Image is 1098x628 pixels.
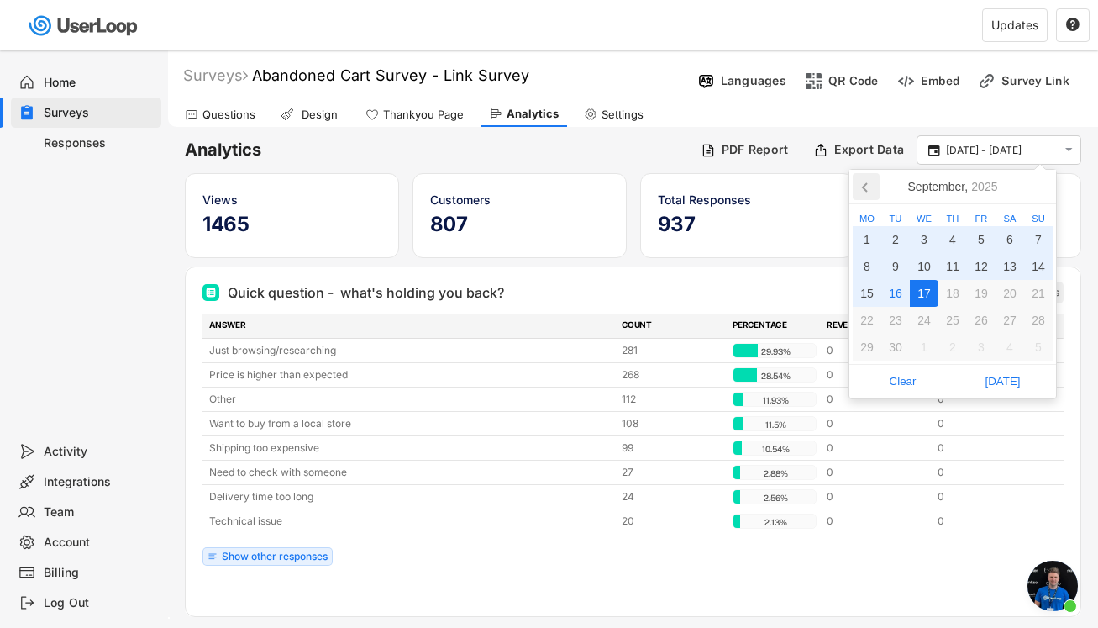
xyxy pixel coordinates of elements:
[202,212,381,237] h5: 1465
[881,307,910,334] div: 23
[897,72,915,90] img: EmbedMinor.svg
[827,465,927,480] div: 0
[44,105,155,121] div: Surveys
[827,416,927,431] div: 0
[44,444,155,460] div: Activity
[209,514,612,529] div: Technical issue
[622,465,722,480] div: 27
[996,334,1024,361] div: 4
[1024,253,1053,280] div: 14
[622,367,722,383] div: 268
[938,392,1038,407] div: 0
[967,253,996,280] div: 12
[622,416,722,431] div: 108
[928,142,940,157] text: 
[967,226,996,253] div: 5
[910,280,938,307] div: 17
[881,334,910,361] div: 30
[737,490,814,505] div: 2.56%
[733,319,817,334] div: PERCENTAGE
[1001,73,1085,88] div: Survey Link
[938,214,967,224] div: Th
[967,280,996,307] div: 19
[938,489,1038,504] div: 0
[881,280,910,307] div: 16
[721,73,786,88] div: Languages
[228,282,504,303] div: Quick question - what's holding you back?
[805,72,822,90] img: ShopcodesMajor.svg
[737,368,814,383] div: 28.54%
[737,515,814,530] div: 2.13%
[222,551,328,562] div: Show other responses
[996,253,1024,280] div: 13
[622,441,722,456] div: 99
[44,75,155,91] div: Home
[209,441,612,456] div: Shipping too expensive
[946,142,1057,159] input: Select Date Range
[938,416,1038,431] div: 0
[737,441,814,456] div: 10.54%
[1024,226,1053,253] div: 7
[25,8,144,43] img: userloop-logo-01.svg
[209,416,612,431] div: Want to buy from a local store
[910,307,938,334] div: 24
[938,253,967,280] div: 11
[938,441,1038,456] div: 0
[938,307,967,334] div: 25
[1024,280,1053,307] div: 21
[507,107,559,121] div: Analytics
[209,319,612,334] div: ANSWER
[209,392,612,407] div: Other
[996,214,1024,224] div: Sa
[202,108,255,122] div: Questions
[967,307,996,334] div: 26
[938,514,1038,529] div: 0
[185,139,688,161] h6: Analytics
[834,142,904,157] div: Export Data
[996,226,1024,253] div: 6
[209,367,612,383] div: Price is higher than expected
[910,253,938,280] div: 10
[853,214,881,224] div: Mo
[996,280,1024,307] div: 20
[853,307,881,334] div: 22
[658,191,837,208] div: Total Responses
[853,226,881,253] div: 1
[938,465,1038,480] div: 0
[658,212,837,237] h5: 937
[44,504,155,520] div: Team
[737,344,814,359] div: 29.93%
[44,595,155,611] div: Log Out
[44,135,155,151] div: Responses
[737,417,814,432] div: 11.5%
[737,393,814,408] div: 11.93%
[737,466,814,481] div: 2.88%
[298,108,340,122] div: Design
[938,280,967,307] div: 18
[938,334,967,361] div: 2
[1027,561,1078,611] div: Open chat
[209,343,612,358] div: Just browsing/researching
[881,214,910,224] div: Tu
[910,226,938,253] div: 3
[1061,143,1076,157] button: 
[853,334,881,361] div: 29
[901,173,1005,200] div: September,
[926,143,942,158] button: 
[209,489,612,504] div: Delivery time too long
[827,441,927,456] div: 0
[44,535,155,551] div: Account
[853,253,881,280] div: 8
[828,73,879,88] div: QR Code
[910,214,938,224] div: We
[209,465,612,480] div: Need to check with someone
[967,334,996,361] div: 3
[383,108,464,122] div: Thankyou Page
[622,514,722,529] div: 20
[430,212,609,237] h5: 807
[958,369,1048,394] span: [DATE]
